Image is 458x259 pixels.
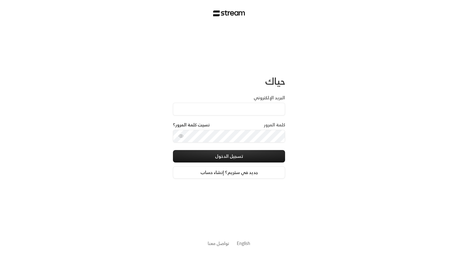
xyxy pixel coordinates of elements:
[254,95,285,101] label: البريد الإلكتروني
[173,150,285,162] button: تسجيل الدخول
[213,10,245,16] img: Stream Logo
[173,166,285,179] a: جديد في ستريم؟ إنشاء حساب
[208,240,229,247] button: تواصل معنا
[265,73,285,89] span: حياك
[264,122,285,128] label: كلمة المرور
[237,238,250,249] a: English
[176,131,186,141] button: toggle password visibility
[208,239,229,247] a: تواصل معنا
[173,122,210,128] a: نسيت كلمة المرور؟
